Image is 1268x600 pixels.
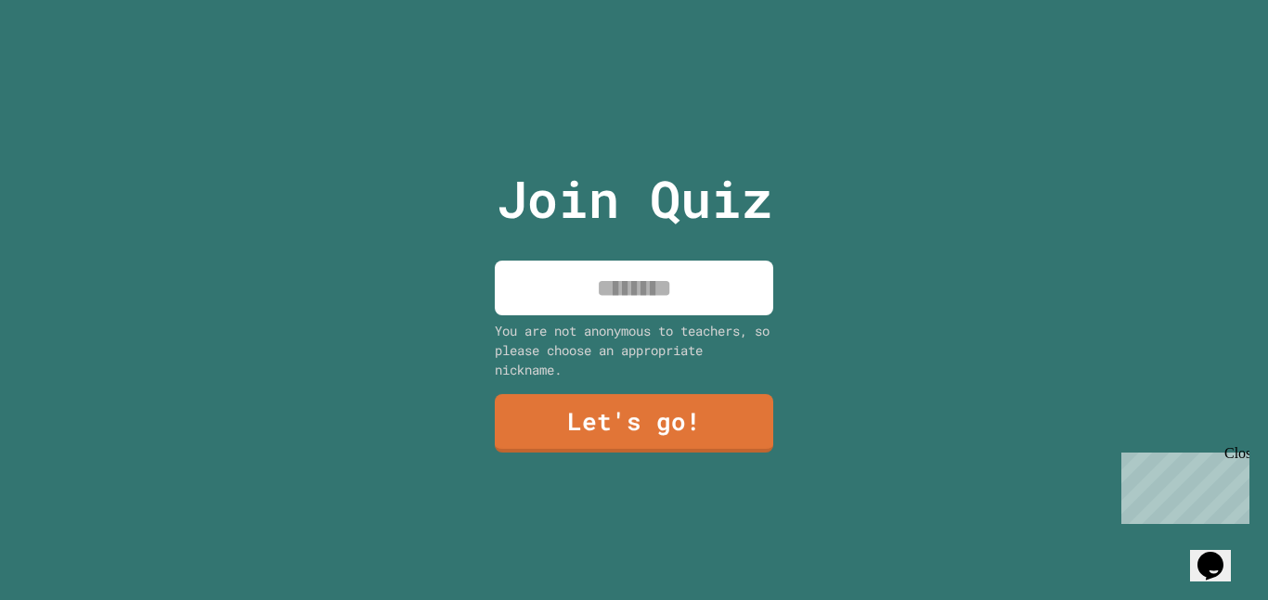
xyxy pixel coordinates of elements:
iframe: chat widget [1114,445,1249,524]
iframe: chat widget [1190,526,1249,581]
div: Chat with us now!Close [7,7,128,118]
a: Let's go! [495,394,773,453]
div: You are not anonymous to teachers, so please choose an appropriate nickname. [495,321,773,379]
p: Join Quiz [497,160,772,237]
